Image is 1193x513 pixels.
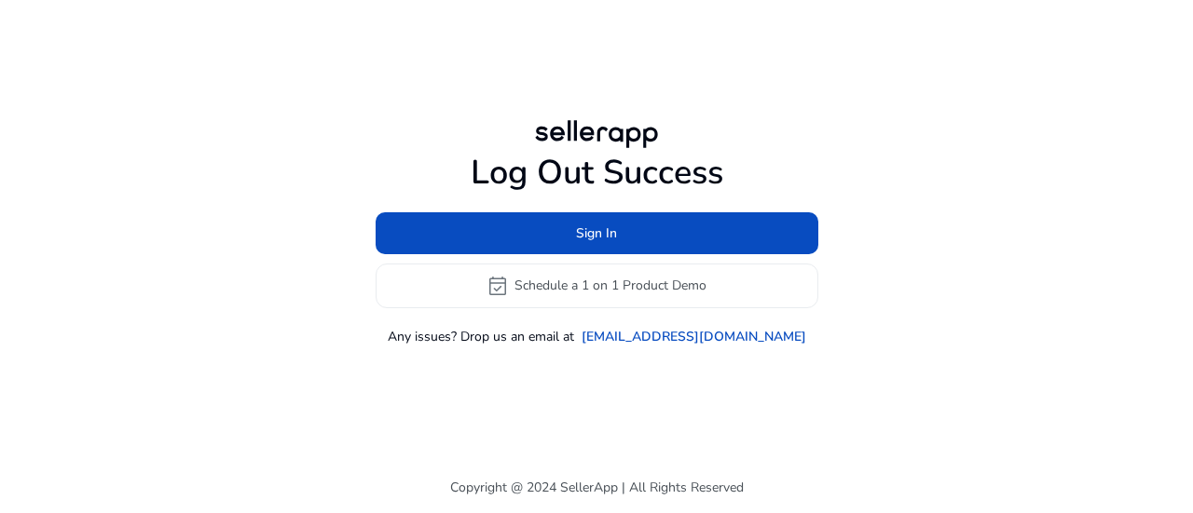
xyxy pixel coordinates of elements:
p: Any issues? Drop us an email at [388,327,574,346]
h1: Log Out Success [376,153,818,193]
span: event_available [487,275,509,297]
a: [EMAIL_ADDRESS][DOMAIN_NAME] [582,327,806,346]
span: Sign In [576,223,617,243]
button: event_availableSchedule a 1 on 1 Product Demo [376,263,818,308]
button: Sign In [376,212,818,254]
